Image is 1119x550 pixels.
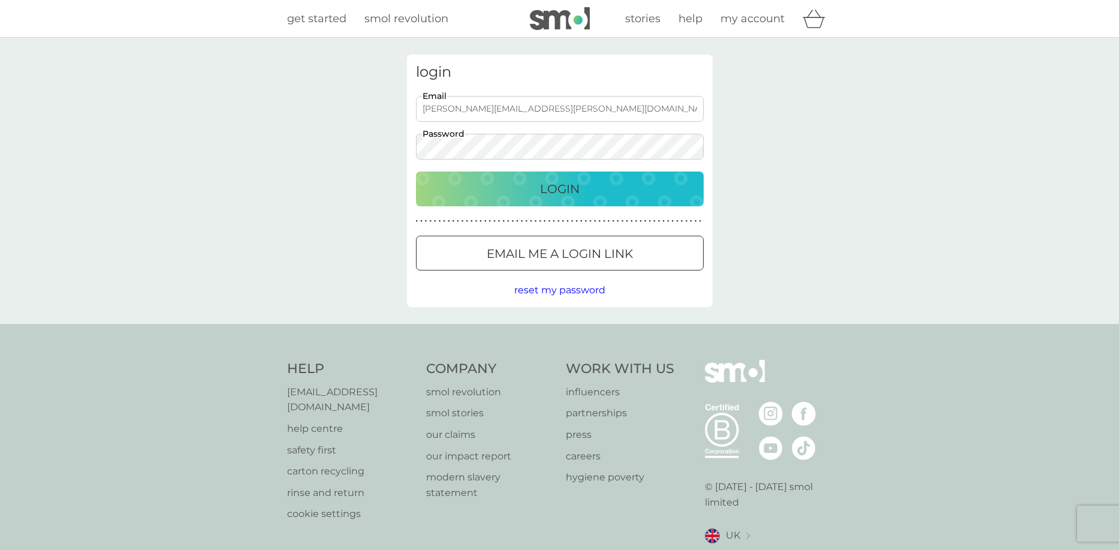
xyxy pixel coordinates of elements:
a: smol revolution [364,10,448,28]
p: ● [539,218,541,224]
p: ● [553,218,555,224]
p: ● [685,218,687,224]
p: ● [649,218,651,224]
p: ● [699,218,701,224]
img: smol [530,7,590,30]
button: Login [416,172,704,206]
p: ● [580,218,583,224]
p: our impact report [426,449,554,464]
h3: login [416,64,704,81]
p: ● [575,218,578,224]
div: basket [803,7,833,31]
p: ● [658,218,660,224]
p: ● [416,218,418,224]
p: ● [585,218,587,224]
p: ● [566,218,569,224]
h4: Work With Us [566,360,674,378]
a: my account [720,10,785,28]
span: reset my password [514,284,605,296]
p: ● [608,218,610,224]
p: ● [612,218,614,224]
p: ● [526,218,528,224]
p: ● [594,218,596,224]
p: ● [512,218,514,224]
p: ● [443,218,445,224]
p: ● [462,218,464,224]
p: ● [635,218,638,224]
a: hygiene poverty [566,470,674,485]
p: ● [681,218,683,224]
a: help [678,10,702,28]
img: visit the smol Instagram page [759,402,783,426]
p: ● [640,218,642,224]
p: ● [502,218,505,224]
a: [EMAIL_ADDRESS][DOMAIN_NAME] [287,384,415,415]
p: ● [695,218,697,224]
a: help centre [287,421,415,437]
a: influencers [566,384,674,400]
a: cookie settings [287,506,415,522]
p: ● [676,218,678,224]
a: our claims [426,427,554,443]
p: ● [470,218,473,224]
p: ● [548,218,551,224]
p: ● [475,218,478,224]
a: get started [287,10,346,28]
p: ● [493,218,496,224]
p: ● [420,218,423,224]
p: ● [617,218,619,224]
a: smol stories [426,405,554,421]
a: modern slavery statement [426,470,554,500]
p: ● [672,218,674,224]
p: ● [521,218,523,224]
p: ● [425,218,427,224]
p: safety first [287,443,415,458]
p: ● [589,218,592,224]
p: ● [453,218,455,224]
p: rinse and return [287,485,415,501]
img: visit the smol Tiktok page [792,436,816,460]
p: ● [667,218,669,224]
p: ● [530,218,532,224]
p: ● [571,218,574,224]
img: select a new location [746,533,750,539]
p: ● [479,218,482,224]
span: smol revolution [364,12,448,25]
span: stories [625,12,660,25]
p: ● [439,218,441,224]
img: visit the smol Facebook page [792,402,816,426]
p: ● [434,218,436,224]
h4: Company [426,360,554,378]
p: ● [498,218,500,224]
p: ● [603,218,605,224]
a: careers [566,449,674,464]
a: stories [625,10,660,28]
button: reset my password [514,282,605,298]
img: smol [705,360,765,401]
p: ● [690,218,692,224]
p: Email me a login link [487,244,633,263]
span: get started [287,12,346,25]
p: ● [429,218,432,224]
button: Email me a login link [416,236,704,271]
p: ● [484,218,487,224]
p: ● [562,218,565,224]
a: press [566,427,674,443]
a: smol revolution [426,384,554,400]
p: ● [448,218,450,224]
a: partnerships [566,405,674,421]
p: © [DATE] - [DATE] smol limited [705,479,833,510]
p: ● [626,218,628,224]
p: ● [599,218,601,224]
p: ● [653,218,656,224]
span: UK [726,528,740,543]
p: ● [489,218,491,224]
